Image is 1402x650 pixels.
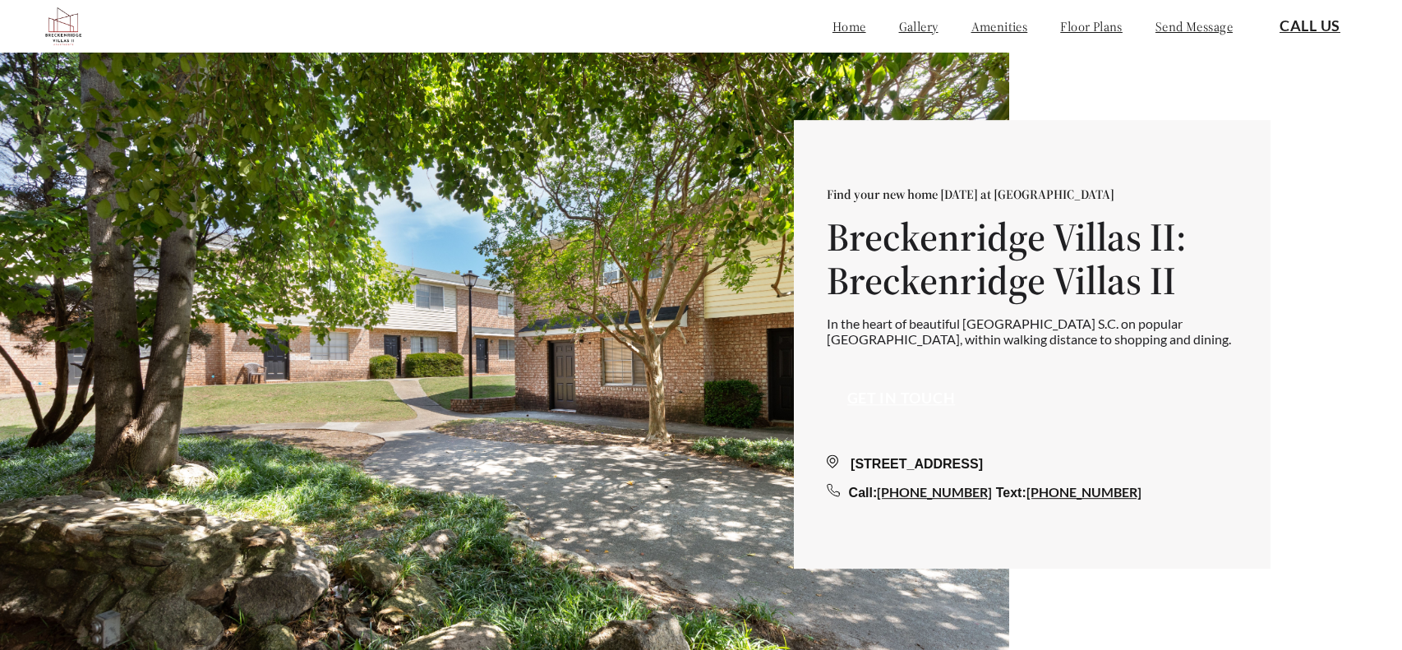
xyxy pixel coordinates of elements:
[1259,7,1361,45] button: Call Us
[1026,484,1141,500] a: [PHONE_NUMBER]
[996,486,1026,500] span: Text:
[832,18,866,35] a: home
[827,454,1238,474] div: [STREET_ADDRESS]
[827,186,1238,202] p: Find your new home [DATE] at [GEOGRAPHIC_DATA]
[1155,18,1233,35] a: send message
[971,18,1028,35] a: amenities
[41,4,85,48] img: bv2_logo.png
[1280,17,1340,35] a: Call Us
[849,486,878,500] span: Call:
[1060,18,1123,35] a: floor plans
[827,215,1238,302] h1: Breckenridge Villas II: Breckenridge Villas II
[827,316,1238,347] p: In the heart of beautiful [GEOGRAPHIC_DATA] S.C. on popular [GEOGRAPHIC_DATA], within walking dis...
[899,18,939,35] a: gallery
[847,390,956,408] a: Get in touch
[877,484,992,500] a: [PHONE_NUMBER]
[827,380,976,417] button: Get in touch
